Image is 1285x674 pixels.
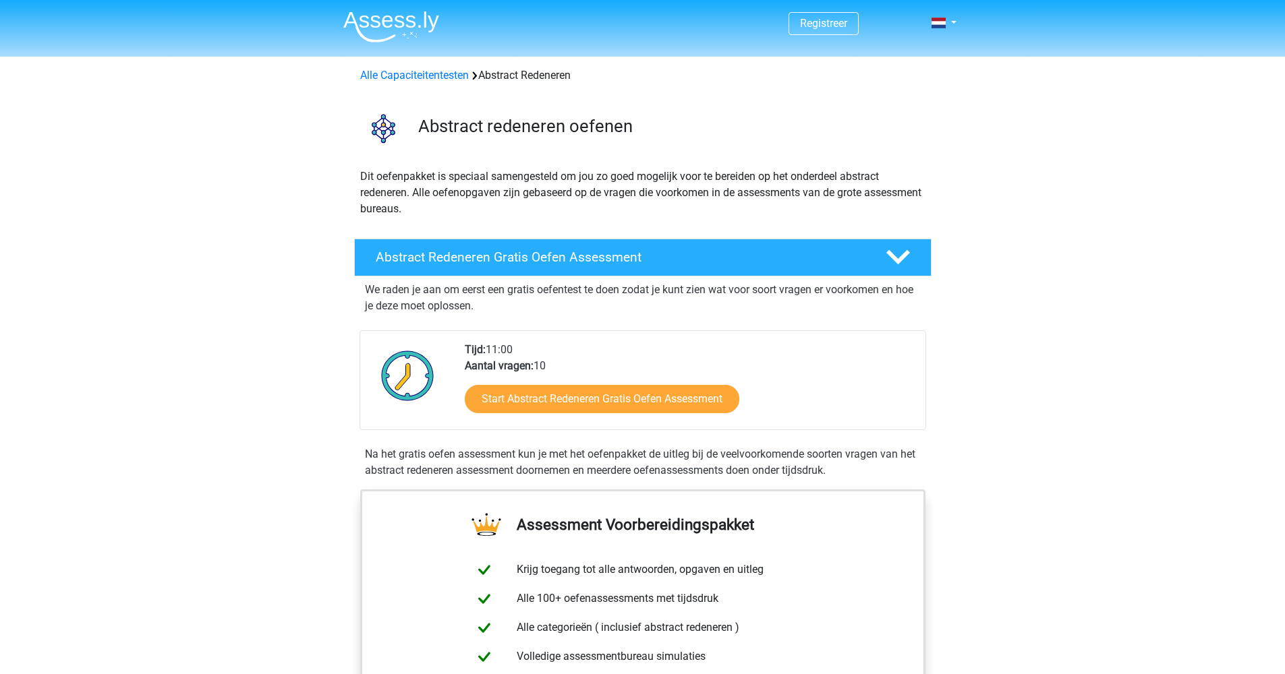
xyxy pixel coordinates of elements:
a: Registreer [800,17,847,30]
div: 11:00 10 [455,342,925,429]
div: Na het gratis oefen assessment kun je met het oefenpakket de uitleg bij de veelvoorkomende soorte... [360,446,926,479]
p: We raden je aan om eerst een gratis oefentest te doen zodat je kunt zien wat voor soort vragen er... [365,282,921,314]
img: abstract redeneren [355,100,412,157]
img: Klok [374,342,442,409]
a: Abstract Redeneren Gratis Oefen Assessment [349,239,937,276]
b: Aantal vragen: [465,359,534,372]
a: Start Abstract Redeneren Gratis Oefen Assessment [465,385,739,413]
a: Alle Capaciteitentesten [360,69,469,82]
div: Abstract Redeneren [355,67,931,84]
img: Assessly [343,11,439,42]
h4: Abstract Redeneren Gratis Oefen Assessment [376,249,864,265]
b: Tijd: [465,343,486,356]
h3: Abstract redeneren oefenen [418,116,921,137]
p: Dit oefenpakket is speciaal samengesteld om jou zo goed mogelijk voor te bereiden op het onderdee... [360,168,925,217]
